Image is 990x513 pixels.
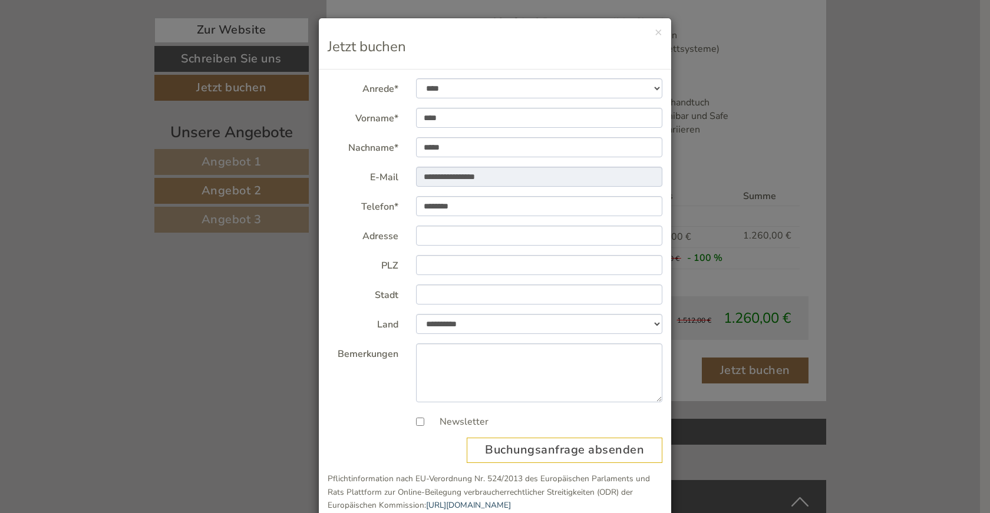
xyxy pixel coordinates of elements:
div: Sie [273,34,447,44]
label: Bemerkungen [319,343,407,361]
label: Nachname* [319,137,407,155]
label: Newsletter [428,415,489,429]
label: Telefon* [319,196,407,214]
label: Stadt [319,284,407,302]
a: [URL][DOMAIN_NAME] [426,499,511,511]
h3: Jetzt buchen [328,39,662,54]
label: Land [319,314,407,332]
label: PLZ [319,255,407,273]
label: E-Mail [319,167,407,184]
small: 21:01 [273,57,447,65]
div: Guten Tag, wie können wir Ihnen helfen? [268,32,456,68]
label: Anrede* [319,78,407,96]
label: Vorname* [319,108,407,125]
label: Adresse [319,226,407,243]
div: [DATE] [210,9,255,29]
button: Senden [385,305,464,331]
small: Pflichtinformation nach EU-Verordnung Nr. 524/2013 des Europäischen Parlaments und Rats Plattform... [328,473,650,511]
button: Buchungsanfrage absenden [467,438,662,463]
button: × [655,26,662,38]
